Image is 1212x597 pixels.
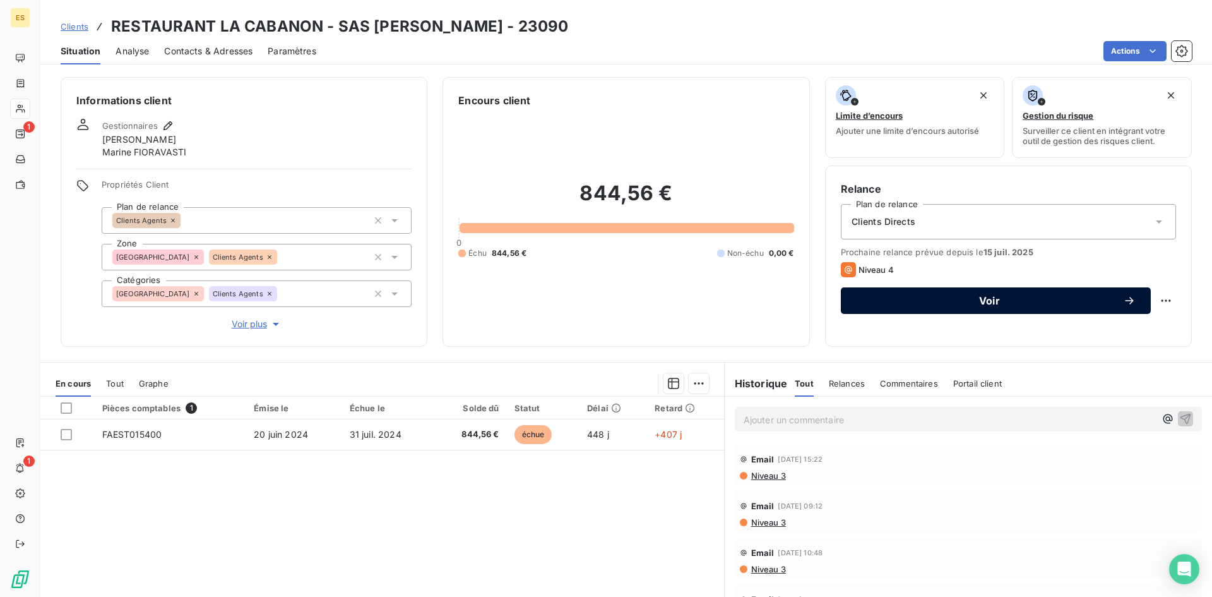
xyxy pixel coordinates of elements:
span: Niveau 4 [858,265,894,275]
span: [GEOGRAPHIC_DATA] [116,253,190,261]
span: Voir [856,296,1123,306]
span: Voir plus [232,318,282,330]
a: Clients [61,20,88,33]
span: En cours [56,378,91,389]
span: Analyse [116,45,149,57]
span: Tout [106,378,124,389]
span: Limite d’encours [836,111,903,121]
input: Ajouter une valeur [181,215,191,226]
button: Voir [841,287,1151,314]
button: Limite d’encoursAjouter une limite d’encours autorisé [825,77,1005,158]
h6: Relance [841,181,1176,196]
span: 15 juil. 2025 [983,247,1033,257]
span: Marine FIORAVASTI [102,146,187,159]
span: Clients Agents [213,253,263,261]
span: Clients Directs [852,215,915,228]
div: Open Intercom Messenger [1169,554,1199,584]
span: [DATE] 15:22 [778,455,823,463]
h6: Encours client [458,93,530,108]
div: Délai [587,403,639,413]
span: 844,56 € [492,248,526,259]
span: [DATE] 09:12 [778,502,823,510]
h2: 844,56 € [458,181,793,219]
div: Échue le [350,403,427,413]
span: Échu [468,248,487,259]
span: Portail client [953,378,1002,389]
span: Email [751,548,775,558]
span: [PERSON_NAME] [102,133,176,146]
button: Actions [1103,41,1167,61]
span: Niveau 3 [750,517,786,528]
span: Commentaires [880,378,938,389]
span: Paramètres [268,45,316,57]
span: [GEOGRAPHIC_DATA] [116,290,190,298]
span: Non-échu [727,248,764,259]
img: Logo LeanPay [10,569,30,589]
span: Tout [795,378,814,389]
span: Email [751,454,775,464]
span: [DATE] 10:48 [778,549,823,557]
span: 448 j [587,429,609,440]
div: Pièces comptables [102,402,239,414]
span: FAEST015400 [102,429,162,440]
div: Statut [514,403,573,413]
input: Ajouter une valeur [277,288,287,299]
span: Propriétés Client [102,179,412,197]
span: 1 [23,121,35,133]
span: Prochaine relance prévue depuis le [841,247,1176,257]
span: Clients [61,21,88,32]
h3: RESTAURANT LA CABANON - SAS [PERSON_NAME] - 23090 [111,15,568,38]
span: Ajouter une limite d’encours autorisé [836,126,979,136]
span: Contacts & Adresses [164,45,252,57]
span: 1 [23,455,35,467]
span: Gestionnaires [102,121,158,131]
span: 0 [456,238,461,248]
span: Email [751,501,775,511]
span: 1 [186,402,197,414]
span: +407 j [655,429,682,440]
span: 844,56 € [442,428,499,441]
div: Retard [655,403,716,413]
button: Gestion du risqueSurveiller ce client en intégrant votre outil de gestion des risques client. [1012,77,1192,158]
span: Niveau 3 [750,471,786,481]
h6: Informations client [76,93,412,108]
span: Clients Agents [116,217,167,224]
span: Situation [61,45,100,57]
div: Solde dû [442,403,499,413]
span: Graphe [139,378,169,389]
div: ES [10,8,30,28]
span: échue [514,425,552,444]
span: Relances [829,378,865,389]
span: 31 juil. 2024 [350,429,401,440]
span: 0,00 € [769,248,794,259]
input: Ajouter une valeur [277,251,287,263]
span: Gestion du risque [1023,111,1093,121]
span: 20 juin 2024 [254,429,308,440]
span: Niveau 3 [750,564,786,574]
h6: Historique [725,376,788,391]
span: Surveiller ce client en intégrant votre outil de gestion des risques client. [1023,126,1181,146]
div: Émise le [254,403,334,413]
span: Clients Agents [213,290,263,298]
button: Voir plus [102,317,412,331]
